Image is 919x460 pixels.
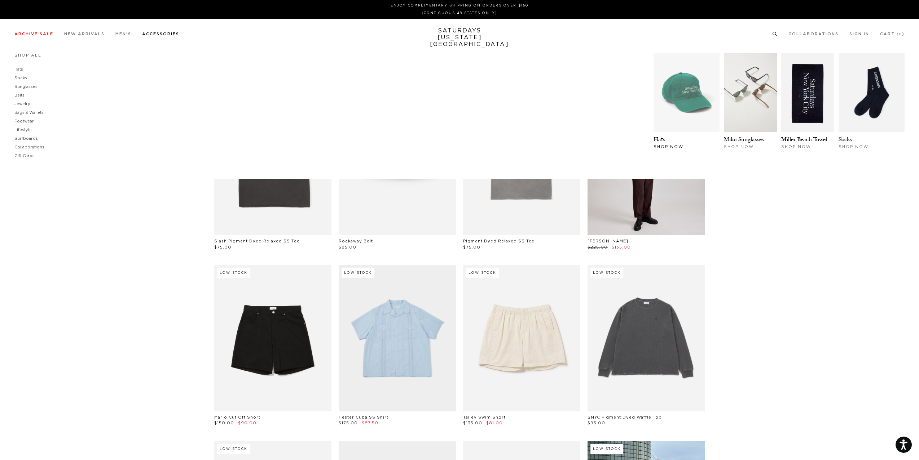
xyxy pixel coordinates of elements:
a: Miku Sunglasses [724,136,764,143]
a: Men's [115,32,131,36]
span: $75.00 [463,245,480,249]
a: Rockaway Belt [339,239,373,243]
span: $95.00 [588,421,605,425]
span: $81.00 [486,421,503,425]
a: Cart (0) [880,32,905,36]
div: Low Stock [590,268,623,278]
span: Shop Now [839,145,869,149]
a: Archive Sale [14,32,53,36]
div: Low Stock [217,444,250,454]
a: Pigment Dyed Relaxed SS Tee [463,239,535,243]
span: $87.50 [362,421,378,425]
a: Talley Swim Short [463,415,506,419]
a: Bags & Wallets [14,111,44,115]
a: Jewelry [14,102,30,106]
small: 0 [899,33,902,36]
a: Sunglasses [14,85,38,89]
a: [PERSON_NAME] [588,239,628,243]
p: Enjoy Complimentary Shipping on Orders Over $150 [17,3,902,8]
span: $85.00 [339,245,356,249]
span: $75.00 [214,245,232,249]
div: Low Stock [590,444,623,454]
a: Surfboards [14,137,38,140]
span: $90.00 [238,421,256,425]
a: Hats [654,136,665,143]
div: Low Stock [217,268,250,278]
a: Belts [14,93,25,97]
span: $175.00 [339,421,358,425]
span: $150.00 [214,421,234,425]
a: Hats [14,67,23,71]
a: Collaborations [788,32,839,36]
span: Shop Now [654,145,683,149]
a: Gift Cards [14,154,35,158]
a: Socks [839,136,852,143]
a: Lifestyle [14,128,32,132]
a: Hester Cuba SS Shirt [339,415,388,419]
a: Slash Pigment Dyed Relaxed SS Tee [214,239,300,243]
span: $225.00 [588,245,608,249]
a: Collaborations [14,145,44,149]
a: Socks [14,76,27,80]
a: Footwear [14,119,34,123]
a: Miller Beach Towel [781,136,827,143]
span: $135.00 [612,245,631,249]
div: Low Stock [466,268,499,278]
a: Accessories [142,32,179,36]
a: Sign In [849,32,869,36]
span: $135.00 [463,421,482,425]
a: SATURDAYS[US_STATE][GEOGRAPHIC_DATA] [430,27,489,48]
a: New Arrivals [64,32,105,36]
p: (Contiguous 48 States Only) [17,10,902,16]
a: Shop All [14,53,41,57]
div: Low Stock [342,268,374,278]
a: Mario Cut Off Short [214,415,260,419]
a: SNYC Pigment Dyed Waffle Top [588,415,662,419]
